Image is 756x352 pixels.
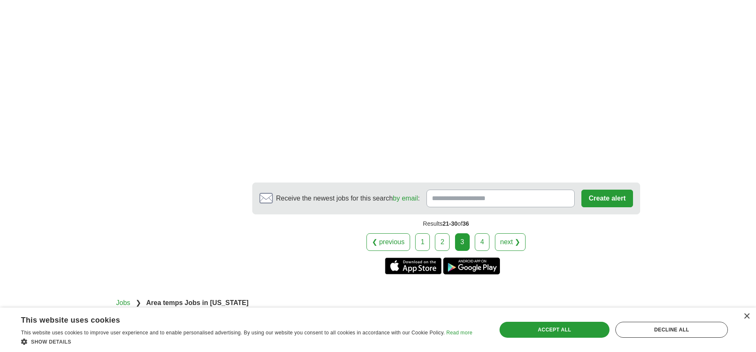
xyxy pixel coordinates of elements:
[366,233,410,251] a: ❮ previous
[116,299,131,306] a: Jobs
[252,214,640,233] div: Results of
[435,233,450,251] a: 2
[136,299,141,306] span: ❯
[475,233,489,251] a: 4
[146,299,249,306] strong: Area temps Jobs in [US_STATE]
[495,233,526,251] a: next ❯
[743,313,750,320] div: Close
[415,233,430,251] a: 1
[455,233,470,251] div: 3
[446,330,472,336] a: Read more, opens a new window
[443,258,500,274] a: Get the Android app
[442,220,458,227] span: 21-30
[21,337,472,346] div: Show details
[31,339,71,345] span: Show details
[21,313,451,325] div: This website uses cookies
[276,193,420,203] span: Receive the newest jobs for this search :
[581,190,633,207] button: Create alert
[393,195,418,202] a: by email
[500,322,610,338] div: Accept all
[385,258,442,274] a: Get the iPhone app
[615,322,728,338] div: Decline all
[463,220,469,227] span: 36
[21,330,445,336] span: This website uses cookies to improve user experience and to enable personalised advertising. By u...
